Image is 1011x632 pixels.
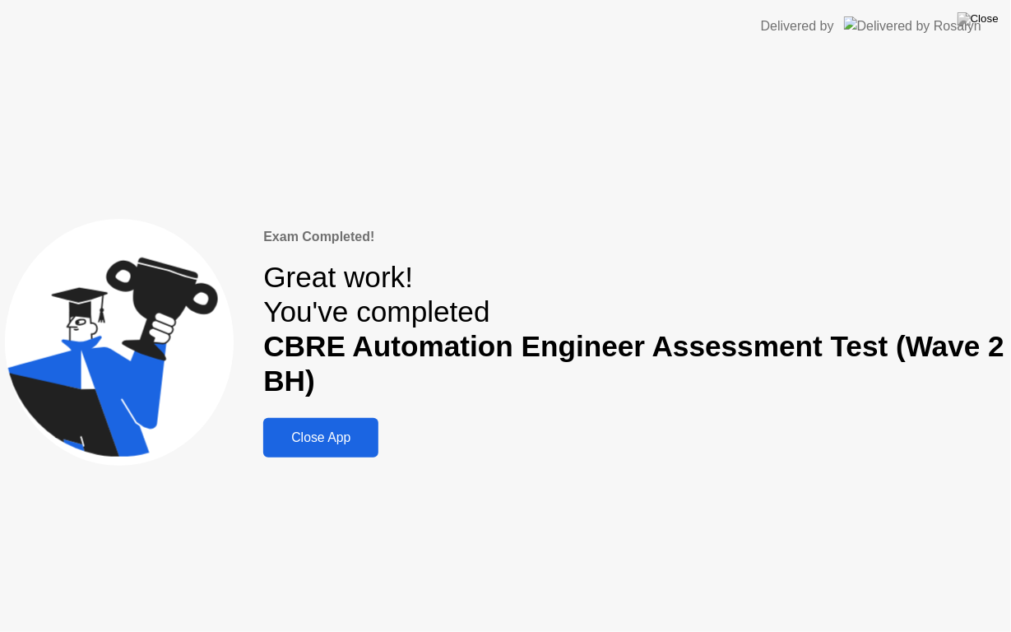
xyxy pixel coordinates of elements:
div: Delivered by [761,16,834,36]
div: Close App [268,430,373,445]
img: Close [958,12,999,26]
button: Close App [263,418,378,458]
img: Delivered by Rosalyn [844,16,981,35]
div: Exam Completed! [263,227,1006,247]
div: Great work! You've completed [263,260,1006,399]
b: CBRE Automation Engineer Assessment Test (Wave 2 BH) [263,330,1004,397]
